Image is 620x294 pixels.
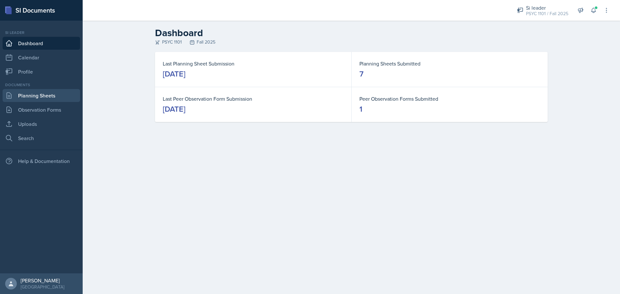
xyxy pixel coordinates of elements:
[3,30,80,35] div: Si leader
[3,89,80,102] a: Planning Sheets
[163,104,185,114] div: [DATE]
[3,117,80,130] a: Uploads
[359,95,540,103] dt: Peer Observation Forms Submitted
[155,27,548,39] h2: Dashboard
[163,69,185,79] div: [DATE]
[21,277,64,284] div: [PERSON_NAME]
[3,155,80,167] div: Help & Documentation
[3,82,80,88] div: Documents
[3,37,80,50] a: Dashboard
[163,60,344,67] dt: Last Planning Sheet Submission
[526,10,568,17] div: PSYC 1101 / Fall 2025
[21,284,64,290] div: [GEOGRAPHIC_DATA]
[3,132,80,145] a: Search
[3,65,80,78] a: Profile
[526,4,568,12] div: Si leader
[3,103,80,116] a: Observation Forms
[359,104,362,114] div: 1
[163,95,344,103] dt: Last Peer Observation Form Submission
[155,39,548,46] div: PSYC 1101 Fall 2025
[3,51,80,64] a: Calendar
[359,60,540,67] dt: Planning Sheets Submitted
[359,69,364,79] div: 7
